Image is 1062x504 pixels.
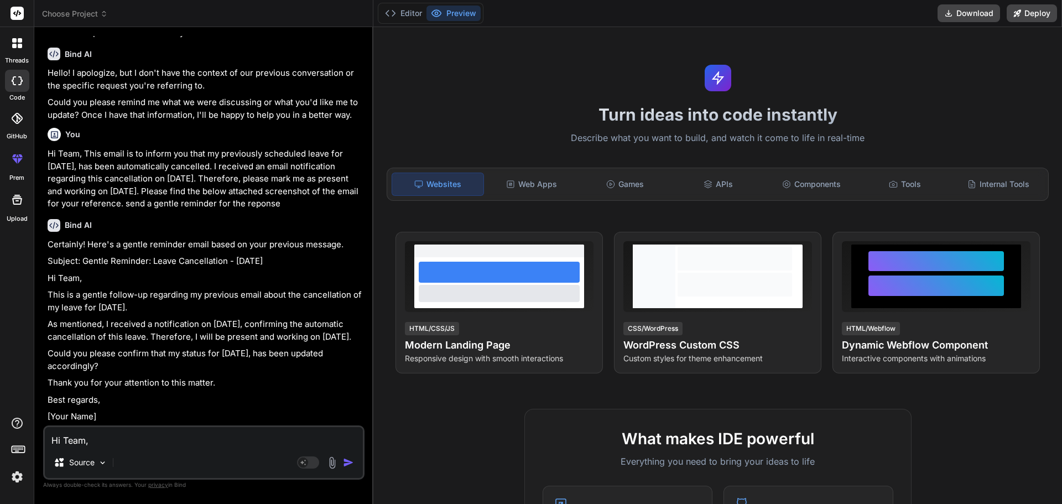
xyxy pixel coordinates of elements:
button: Preview [426,6,481,21]
button: Deploy [1007,4,1057,22]
p: Hi Team, This email is to inform you that my previously scheduled leave for [DATE], has been auto... [48,148,362,210]
h2: What makes IDE powerful [543,427,893,450]
p: [Your Name] [48,411,362,423]
p: Best regards, [48,394,362,407]
h6: Bind AI [65,49,92,60]
h6: You [65,129,80,140]
span: privacy [148,481,168,488]
label: GitHub [7,132,27,141]
div: Components [766,173,857,196]
img: Pick Models [98,458,107,467]
button: Download [938,4,1000,22]
label: Upload [7,214,28,224]
p: Source [69,457,95,468]
span: Choose Project [42,8,108,19]
h4: WordPress Custom CSS [623,337,812,353]
p: This is a gentle follow-up regarding my previous email about the cancellation of my leave for [DA... [48,289,362,314]
label: code [9,93,25,102]
div: HTML/CSS/JS [405,322,459,335]
p: Hello! I apologize, but I don't have the context of our previous conversation or the specific req... [48,67,362,92]
div: CSS/WordPress [623,322,683,335]
p: Responsive design with smooth interactions [405,353,594,364]
p: Hi Team, [48,272,362,285]
div: Web Apps [486,173,577,196]
p: Certainly! Here's a gentle reminder email based on your previous message. [48,238,362,251]
p: Always double-check its answers. Your in Bind [43,480,365,490]
div: Tools [860,173,951,196]
h4: Modern Landing Page [405,337,594,353]
p: Could you please confirm that my status for [DATE], has been updated accordingly? [48,347,362,372]
h6: Bind AI [65,220,92,231]
label: prem [9,173,24,183]
p: Custom styles for theme enhancement [623,353,812,364]
div: Internal Tools [952,173,1044,196]
h4: Dynamic Webflow Component [842,337,1030,353]
p: Interactive components with animations [842,353,1030,364]
h1: Turn ideas into code instantly [380,105,1055,124]
label: threads [5,56,29,65]
p: Thank you for your attention to this matter. [48,377,362,389]
div: Websites [392,173,484,196]
p: As mentioned, I received a notification on [DATE], confirming the automatic cancellation of this ... [48,318,362,343]
img: icon [343,457,354,468]
button: Editor [381,6,426,21]
p: Everything you need to bring your ideas to life [543,455,893,468]
img: attachment [326,456,339,469]
p: Subject: Gentle Reminder: Leave Cancellation - [DATE] [48,255,362,268]
p: Describe what you want to build, and watch it come to life in real-time [380,131,1055,146]
div: HTML/Webflow [842,322,900,335]
div: APIs [673,173,764,196]
img: settings [8,467,27,486]
div: Games [580,173,671,196]
p: Could you please remind me what we were discussing or what you'd like me to update? Once I have t... [48,96,362,121]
